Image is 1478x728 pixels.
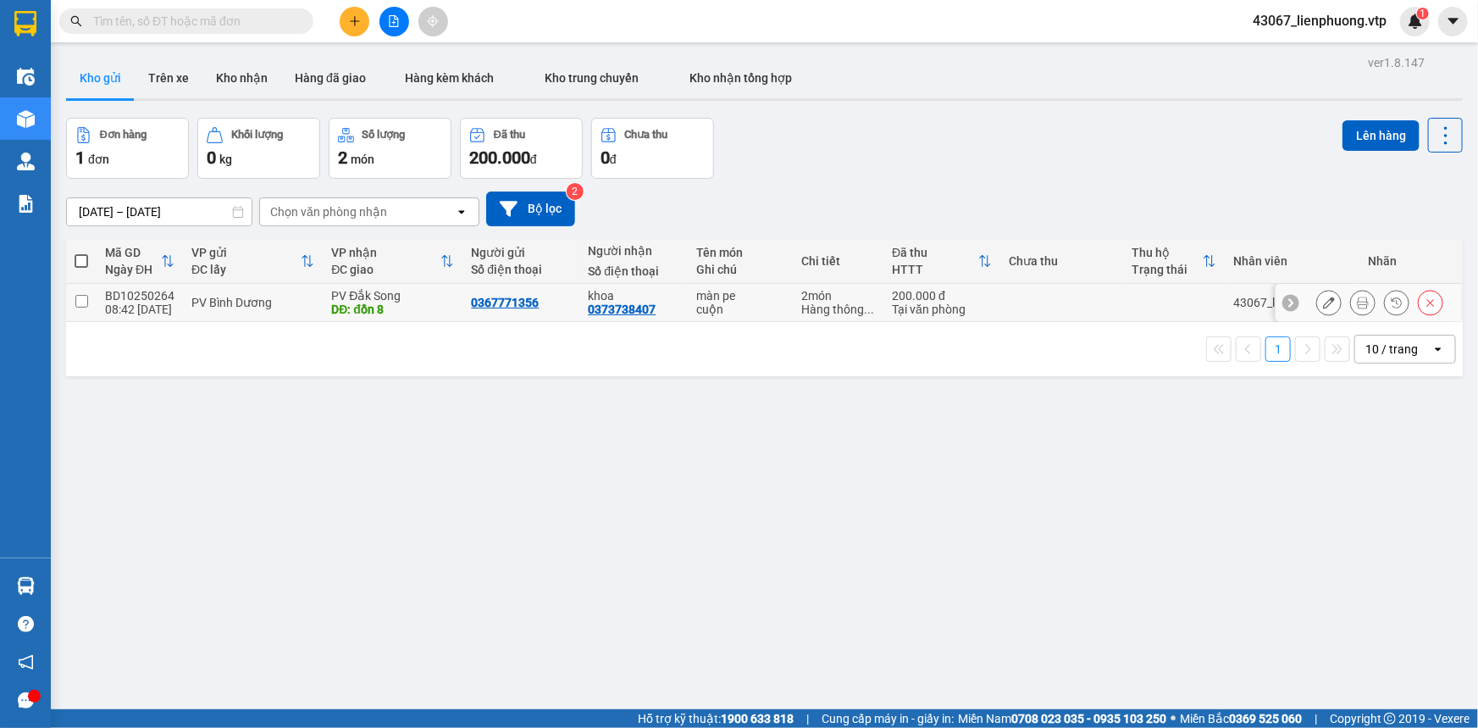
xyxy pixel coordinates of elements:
div: 0367771356 [471,296,539,309]
div: ĐC giao [331,263,440,276]
div: Số lượng [363,129,406,141]
button: Số lượng2món [329,118,451,179]
strong: 0708 023 035 - 0935 103 250 [1011,712,1166,725]
img: warehouse-icon [17,153,35,170]
span: file-add [388,15,400,27]
div: BD10250264 [105,289,174,303]
div: Mã GD [105,246,161,259]
div: Chi tiết [801,254,875,268]
button: Khối lượng0kg [197,118,320,179]
button: plus [340,7,369,36]
th: Toggle SortBy [183,239,323,284]
input: Select a date range. [67,198,252,225]
img: logo [17,38,39,81]
span: Miền Nam [958,709,1166,728]
span: 200.000 [469,147,530,168]
span: PV Đắk Song [170,119,219,128]
span: 1 [1420,8,1425,19]
div: Trạng thái [1132,263,1203,276]
span: search [70,15,82,27]
div: Chưa thu [625,129,668,141]
div: ver 1.8.147 [1368,53,1425,72]
svg: open [455,205,468,219]
span: ⚪️ [1171,715,1176,722]
div: Số điện thoại [471,263,571,276]
img: warehouse-icon [17,110,35,128]
span: Nơi gửi: [17,118,35,142]
button: caret-down [1438,7,1468,36]
span: đơn [88,153,109,166]
span: 1 [75,147,85,168]
span: 0 [601,147,610,168]
sup: 1 [1417,8,1429,19]
div: Nhân viên [1233,254,1351,268]
div: 08:42 [DATE] [105,303,174,316]
div: cuộn [696,303,784,316]
span: kg [219,153,232,166]
div: Tại văn phòng [892,303,992,316]
div: 2 món [801,289,875,303]
span: | [1315,709,1317,728]
div: Thu hộ [1132,246,1203,259]
div: Số điện thoại [588,264,678,278]
div: Khối lượng [231,129,283,141]
div: 0373738407 [588,303,656,316]
span: 2 [338,147,347,168]
span: 0 [207,147,216,168]
div: HTTT [892,263,978,276]
button: Bộ lọc [486,192,575,226]
span: đ [610,153,617,166]
th: Toggle SortBy [323,239,462,284]
img: logo-vxr [14,11,36,36]
button: Lên hàng [1342,120,1420,151]
div: Người gửi [471,246,571,259]
span: BD10250264 [170,64,239,76]
span: message [18,692,34,709]
span: 08:42:30 [DATE] [161,76,239,89]
div: 10 / trang [1365,341,1418,358]
span: đ [530,153,537,166]
th: Toggle SortBy [97,239,183,284]
sup: 2 [567,183,584,200]
div: Đã thu [494,129,525,141]
div: Người nhận [588,244,678,258]
span: món [351,153,374,166]
img: solution-icon [17,195,35,213]
div: Đã thu [892,246,978,259]
div: 200.000 đ [892,289,992,303]
img: warehouse-icon [17,68,35,86]
span: ... [864,303,874,316]
strong: 0369 525 060 [1229,712,1302,725]
span: | [806,709,809,728]
input: Tìm tên, số ĐT hoặc mã đơn [93,12,293,31]
span: copyright [1384,713,1396,725]
div: Tên món [696,246,784,259]
button: Hàng đã giao [281,58,379,98]
strong: BIÊN NHẬN GỬI HÀNG HOÁ [58,102,197,114]
div: Sửa đơn hàng [1316,290,1342,315]
div: Chưa thu [1009,254,1115,268]
span: aim [427,15,439,27]
span: Miền Bắc [1180,709,1302,728]
div: DĐ: đồn 8 [331,303,454,316]
span: Nơi nhận: [130,118,157,142]
span: PV Bình Dương [58,119,115,128]
img: icon-new-feature [1408,14,1423,29]
div: 43067_lienphuong.vtp [1233,296,1351,309]
div: màn pe [696,289,784,303]
img: warehouse-icon [17,577,35,595]
span: 43067_lienphuong.vtp [1239,10,1400,31]
span: Kho nhận tổng hợp [689,71,792,85]
div: PV Đắk Song [331,289,454,303]
strong: 1900 633 818 [721,712,794,725]
button: Trên xe [135,58,202,98]
div: Hàng thông thường [801,303,875,316]
span: caret-down [1446,14,1461,29]
button: aim [418,7,448,36]
th: Toggle SortBy [883,239,1000,284]
div: VP gửi [191,246,301,259]
button: 1 [1265,336,1291,362]
div: VP nhận [331,246,440,259]
span: Hàng kèm khách [405,71,494,85]
button: Chưa thu0đ [591,118,714,179]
